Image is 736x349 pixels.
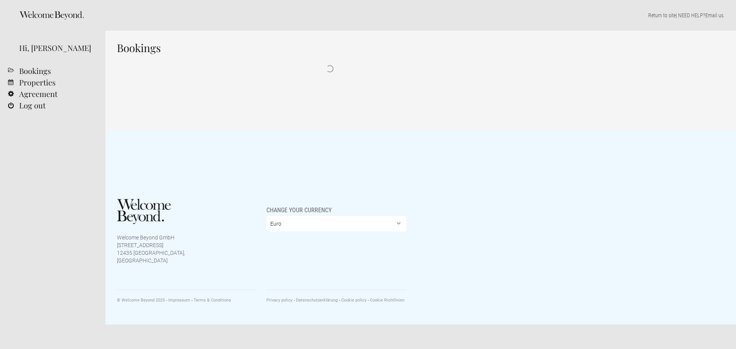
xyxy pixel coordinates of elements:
[191,298,231,303] a: Terms & Conditions
[266,298,292,303] a: Privacy policy
[368,298,404,303] a: Cookie Richtlinien
[266,199,332,214] span: Change your currency
[166,298,190,303] a: Impressum
[19,42,94,54] div: Hi, [PERSON_NAME]
[117,234,185,264] p: Welcome Beyond GmbH [STREET_ADDRESS] 12435 [GEOGRAPHIC_DATA], [GEOGRAPHIC_DATA]
[294,298,338,303] a: Datenschutzerklärung
[117,42,542,54] h1: Bookings
[705,12,723,18] a: Email us
[339,298,366,303] a: Cookie policy
[266,216,407,231] select: Change your currency
[117,11,724,19] p: | NEED HELP? .
[117,199,171,224] img: Welcome Beyond
[648,12,676,18] a: Return to site
[117,298,165,303] span: © Welcome Beyond 2025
